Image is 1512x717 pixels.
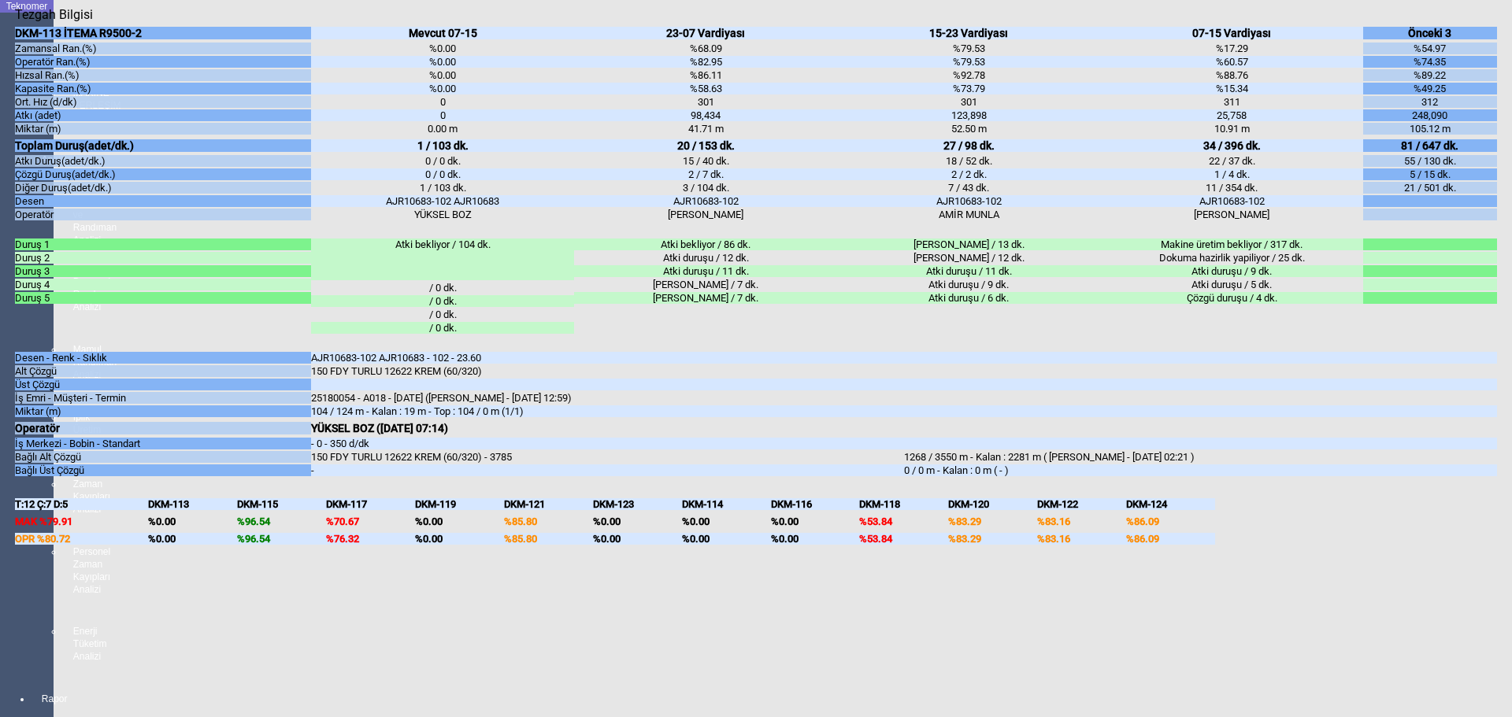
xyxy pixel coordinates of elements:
div: Hızsal Ran.(%) [15,69,311,81]
div: 123,898 [837,109,1100,121]
div: %86.11 [574,69,837,81]
div: 18 / 52 dk. [837,155,1100,167]
div: 21 / 501 dk. [1363,182,1496,194]
div: %86.09 [1126,533,1215,545]
div: Operatör Ran.(%) [15,56,311,68]
div: Duruş 4 [15,279,311,290]
div: 301 [574,96,837,108]
div: 150 FDY TURLU 12622 KREM (60/320) - 3785 [311,451,904,463]
div: %79.53 [837,56,1100,68]
div: %74.35 [1363,56,1496,68]
div: - 0 - 350 d/dk [311,438,904,449]
div: %0.00 [771,516,860,527]
div: AMİR MUNLA [837,209,1100,220]
div: DKM-124 [1126,498,1215,510]
div: %88.76 [1100,69,1363,81]
div: [PERSON_NAME] / 7 dk. [574,292,837,304]
div: [PERSON_NAME] / 12 dk. [837,252,1100,264]
div: 1 / 103 dk. [311,182,574,194]
div: 1 / 103 dk. [311,139,574,152]
div: / 0 dk. [311,295,574,307]
div: DKM-116 [771,498,860,510]
div: 23-07 Vardiyası [574,27,837,39]
div: Alt Çözgü [15,365,311,377]
div: %17.29 [1100,43,1363,54]
div: 0 / 0 dk. [311,168,574,180]
div: 52.50 m [837,123,1100,135]
div: Duruş 5 [15,292,311,304]
div: %0.00 [311,43,574,54]
div: %83.29 [948,533,1037,545]
div: OPR %80.72 [15,533,148,545]
div: Duruş 3 [15,265,311,277]
div: %85.80 [504,533,593,545]
div: Atki duruşu / 12 dk. [574,252,837,264]
div: 22 / 37 dk. [1100,155,1363,167]
div: 41.71 m [574,123,837,135]
div: %73.79 [837,83,1100,94]
div: Bağlı Üst Çözgü [15,464,311,476]
div: %0.00 [593,533,682,545]
div: %70.67 [326,516,415,527]
div: Desen [15,195,311,207]
div: 0 / 0 dk. [311,155,574,167]
div: / 0 dk. [311,322,574,334]
div: %0.00 [593,516,682,527]
div: Dokuma hazirlik yapiliyor / 25 dk. [1100,252,1363,264]
div: Makine üretim bekliyor / 317 dk. [1100,238,1363,250]
div: AJR10683-102 AJR10683 [311,195,574,207]
div: %60.57 [1100,56,1363,68]
div: 150 FDY TURLU 12622 KREM (60/320) [311,365,904,377]
div: DKM-117 [326,498,415,510]
div: %0.00 [771,533,860,545]
div: [PERSON_NAME] [1100,209,1363,220]
div: Çözgü Duruş(adet/dk.) [15,168,311,180]
div: %54.97 [1363,43,1496,54]
div: Operatör [15,209,311,220]
div: AJR10683-102 [1100,195,1363,207]
div: %0.00 [415,516,504,527]
div: Mevcut 07-15 [311,27,574,39]
div: Desen - Renk - Sıklık [15,352,311,364]
div: DKM-121 [504,498,593,510]
div: Atki duruşu / 9 dk. [1100,265,1363,277]
div: 2 / 7 dk. [574,168,837,180]
div: %96.54 [237,516,326,527]
div: MAK %79.91 [15,516,148,527]
div: Duruş 1 [15,238,311,250]
div: %53.84 [859,533,948,545]
div: %76.32 [326,533,415,545]
div: %0.00 [311,83,574,94]
div: %58.63 [574,83,837,94]
div: 20 / 153 dk. [574,139,837,152]
div: Atki duruşu / 6 dk. [837,292,1100,304]
div: %85.80 [504,516,593,527]
div: 25180054 - A018 - [DATE] ([PERSON_NAME] - [DATE] 12:59) [311,392,904,404]
div: / 0 dk. [311,282,574,294]
div: 301 [837,96,1100,108]
div: 1 / 4 dk. [1100,168,1363,180]
div: 11 / 354 dk. [1100,182,1363,194]
div: 34 / 396 dk. [1100,139,1363,152]
div: 27 / 98 dk. [837,139,1100,152]
div: 105.12 m [1363,123,1496,135]
div: 248,090 [1363,109,1496,121]
div: 25,758 [1100,109,1363,121]
div: İş Emri - Müşteri - Termin [15,392,311,404]
div: %0.00 [682,533,771,545]
div: %83.29 [948,516,1037,527]
div: %0.00 [415,533,504,545]
div: AJR10683-102 AJR10683 - 102 - 23.60 [311,352,904,364]
div: Toplam Duruş(adet/dk.) [15,139,311,152]
div: 7 / 43 dk. [837,182,1100,194]
div: %0.00 [311,56,574,68]
div: Miktar (m) [15,405,311,417]
div: DKM-120 [948,498,1037,510]
div: 0.00 m [311,123,574,135]
div: Duruş 2 [15,252,311,264]
div: YÜKSEL BOZ [311,209,574,220]
div: 10.91 m [1100,123,1363,135]
div: %86.09 [1126,516,1215,527]
div: %0.00 [682,516,771,527]
div: Atki bekliyor / 86 dk. [574,238,837,250]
